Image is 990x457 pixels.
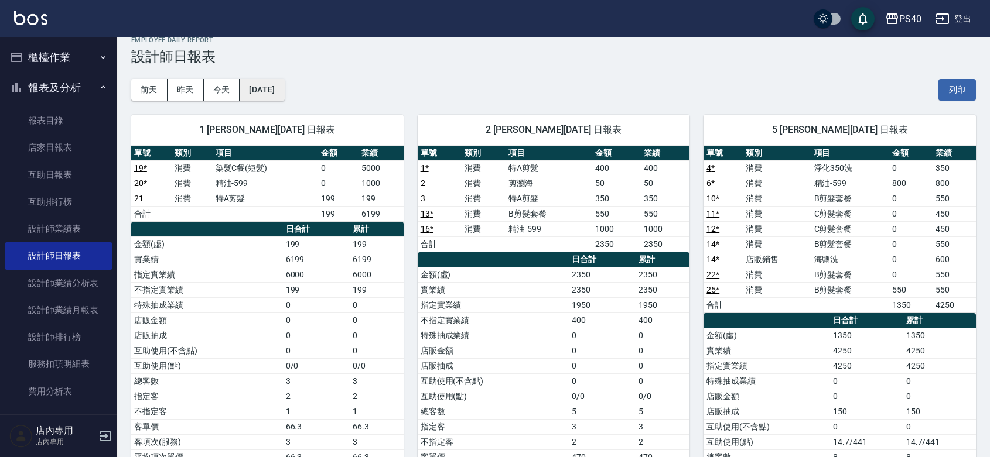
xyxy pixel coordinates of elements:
a: 2 [421,178,425,188]
td: 不指定客 [131,404,283,419]
td: 實業績 [131,252,283,267]
td: 精油-599 [506,221,592,236]
button: PS40 [880,7,926,31]
td: 合計 [418,236,462,252]
td: 800 [933,176,976,191]
button: 前天 [131,79,168,101]
td: 450 [933,206,976,221]
td: 消費 [743,206,811,221]
a: 設計師業績表 [5,215,112,242]
span: 2 [PERSON_NAME][DATE] 日報表 [432,124,676,136]
td: 350 [641,191,689,206]
td: 店販銷售 [743,252,811,267]
a: 設計師日報表 [5,242,112,269]
td: 指定實業績 [418,297,569,312]
td: 3 [283,434,350,449]
button: save [851,7,875,30]
td: 2 [569,434,636,449]
td: 店販抽成 [704,404,830,419]
td: 消費 [743,176,811,191]
td: 600 [933,252,976,267]
td: 2350 [569,267,636,282]
td: 總客數 [131,373,283,389]
img: Person [9,424,33,448]
td: 總客數 [418,404,569,419]
td: 5 [569,404,636,419]
td: 0 [283,297,350,312]
a: 服務扣項明細表 [5,351,112,377]
td: 店販金額 [418,343,569,358]
td: 14.7/441 [830,434,903,449]
td: 400 [592,160,641,176]
td: 0 [569,328,636,343]
td: 特A剪髮 [213,191,318,206]
td: 消費 [172,176,212,191]
h5: 店內專用 [36,425,95,437]
td: 0 [889,267,933,282]
td: 消費 [462,191,506,206]
td: 消費 [743,236,811,252]
td: 2350 [636,282,689,297]
td: 0 [830,389,903,404]
td: 消費 [172,160,212,176]
td: 0 [569,343,636,358]
td: 1000 [592,221,641,236]
td: 指定客 [131,389,283,404]
td: 550 [933,282,976,297]
button: 登出 [931,8,976,30]
h3: 設計師日報表 [131,49,976,65]
td: 消費 [743,282,811,297]
td: 0 [889,191,933,206]
td: 199 [283,282,350,297]
td: 800 [889,176,933,191]
table: a dense table [704,146,976,313]
td: 66.3 [350,419,404,434]
td: 特A剪髮 [506,191,592,206]
td: 0/0 [569,389,636,404]
td: 3 [350,434,404,449]
td: 互助使用(不含點) [131,343,283,358]
td: 4250 [830,358,903,373]
td: 0 [636,328,689,343]
td: 4250 [830,343,903,358]
td: 5000 [359,160,403,176]
td: 3 [636,419,689,434]
td: 0 [889,236,933,252]
a: 報表目錄 [5,107,112,134]
td: 消費 [462,176,506,191]
td: 199 [350,236,404,252]
td: 0 [889,221,933,236]
td: 0 [569,373,636,389]
td: 0 [569,358,636,373]
th: 金額 [318,146,359,161]
span: 1 [PERSON_NAME][DATE] 日報表 [145,124,390,136]
td: 消費 [743,267,811,282]
td: 1 [283,404,350,419]
td: 66.3 [283,419,350,434]
th: 累計 [903,313,976,328]
td: 店販抽成 [131,328,283,343]
td: 199 [283,236,350,252]
td: 0 [283,343,350,358]
th: 金額 [592,146,641,161]
a: 3 [421,194,425,203]
td: 消費 [743,221,811,236]
td: 14.7/441 [903,434,976,449]
p: 店內專用 [36,437,95,447]
td: 4250 [903,343,976,358]
td: 3 [569,419,636,434]
a: 設計師排行榜 [5,324,112,351]
td: 199 [318,206,359,221]
button: [DATE] [240,79,284,101]
table: a dense table [418,146,690,252]
th: 類別 [172,146,212,161]
td: 550 [933,267,976,282]
td: 199 [318,191,359,206]
td: 0 [636,358,689,373]
td: 2 [350,389,404,404]
td: 店販抽成 [418,358,569,373]
td: 消費 [462,221,506,236]
td: 店販金額 [131,312,283,328]
td: 50 [592,176,641,191]
td: 實業績 [704,343,830,358]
